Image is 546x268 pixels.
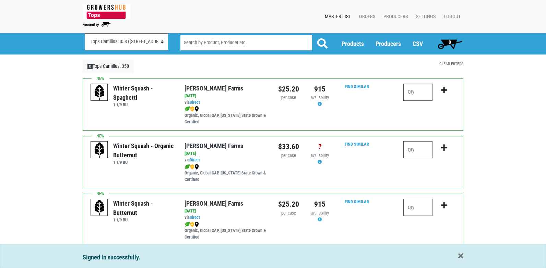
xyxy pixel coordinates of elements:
div: via [185,99,268,106]
span: 0 [449,39,451,45]
a: Find Similar [345,199,369,204]
div: Availability may be subject to change. [309,210,330,223]
span: availability [311,210,329,216]
div: 915 [309,199,330,210]
div: $25.20 [278,199,299,210]
a: Settings [411,10,438,23]
img: safety-e55c860ca8c00a9c171001a62a92dabd.png [190,164,194,170]
a: Direct [190,215,200,220]
a: [PERSON_NAME] Farms [185,142,243,149]
div: Availability may be subject to change. [309,153,330,166]
img: placeholder-variety-43d6402dacf2d531de610a020419775a.svg [91,199,108,216]
div: per case [278,210,299,217]
input: Qty [403,141,432,158]
img: safety-e55c860ca8c00a9c171001a62a92dabd.png [190,222,194,227]
div: [DATE] [185,150,268,157]
a: Direct [190,100,200,105]
input: Search by Product, Producer etc. [180,35,312,50]
div: ? [309,141,330,152]
input: Qty [403,84,432,101]
div: via [185,157,268,163]
div: Winter Squash - Organic Butternut [113,141,174,160]
a: Find Similar [345,84,369,89]
span: availability [311,95,329,100]
a: Producers [376,40,401,47]
a: [PERSON_NAME] Farms [185,85,243,92]
div: Organic, Global GAP, [US_STATE] State Grown & Certified [185,163,268,183]
a: [PERSON_NAME] Farms [185,200,243,207]
img: placeholder-variety-43d6402dacf2d531de610a020419775a.svg [91,84,108,101]
a: Master List [319,10,354,23]
a: CSV [413,40,423,47]
h6: 1 1/9 BU [113,217,174,222]
div: per case [278,95,299,101]
img: map_marker-0e94453035b3232a4d21701695807de9.png [194,106,199,112]
a: Logout [438,10,463,23]
a: XTops Camillus, 358 [83,60,134,73]
div: Organic, Global GAP, [US_STATE] State Grown & Certified [185,106,268,125]
img: placeholder-variety-43d6402dacf2d531de610a020419775a.svg [91,142,108,159]
div: per case [278,153,299,159]
div: 915 [309,84,330,95]
span: availability [311,153,329,158]
img: leaf-e5c59151409436ccce96b2ca1b28e03c.png [185,222,190,227]
h6: 1 1/9 BU [113,160,174,165]
div: Availability may be subject to change. [309,95,330,108]
a: Direct [190,157,200,162]
div: via [185,215,268,221]
h6: 1 1/9 BU [113,102,174,107]
img: map_marker-0e94453035b3232a4d21701695807de9.png [194,164,199,170]
a: 0 [435,37,465,51]
span: X [87,64,93,69]
img: map_marker-0e94453035b3232a4d21701695807de9.png [194,222,199,227]
img: leaf-e5c59151409436ccce96b2ca1b28e03c.png [185,164,190,170]
img: 279edf242af8f9d49a69d9d2afa010fb.png [83,4,130,19]
a: Producers [378,10,411,23]
img: leaf-e5c59151409436ccce96b2ca1b28e03c.png [185,106,190,112]
a: Find Similar [345,142,369,147]
img: safety-e55c860ca8c00a9c171001a62a92dabd.png [190,106,194,112]
div: $25.20 [278,84,299,95]
div: Winter Squash - Spaghetti [113,84,174,102]
a: Products [342,40,364,47]
div: Winter Squash - Butternut [113,199,174,217]
a: Clear Filters [439,61,463,66]
a: Orders [354,10,378,23]
div: Organic, Global GAP, [US_STATE] State Grown & Certified [185,221,268,241]
input: Qty [403,199,432,216]
div: Signed in successfully. [83,253,463,262]
div: [DATE] [185,208,268,215]
div: $33.60 [278,141,299,152]
img: Powered by Big Wheelbarrow [83,22,111,27]
div: [DATE] [185,93,268,99]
